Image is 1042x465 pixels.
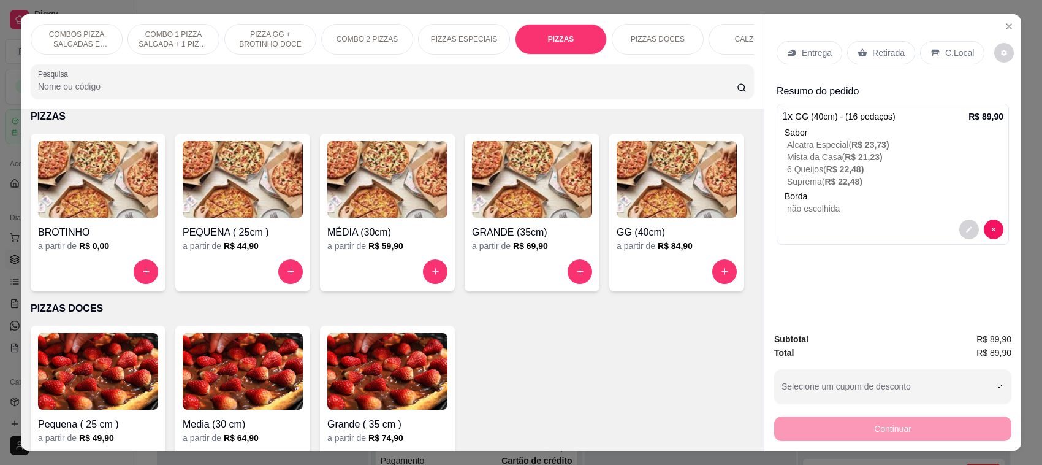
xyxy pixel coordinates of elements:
span: GG (40cm) - (16 pedaços) [795,112,895,121]
h4: Grande ( 35 cm ) [327,417,447,432]
h4: BROTINHO [38,225,158,240]
p: COMBOS PIZZA SALGADAS E DOCES [41,29,112,49]
p: CALZONES [735,34,775,44]
h4: MÉDIA (30cm) [327,225,447,240]
div: a partir de [38,432,158,444]
h4: Media (30 cm) [183,417,303,432]
span: R$ 89,90 [976,346,1011,359]
button: Close [999,17,1019,36]
img: product-image [183,141,303,218]
p: Alcatra Especial ( [787,139,1003,151]
span: R$ 22,48 ) [824,177,862,186]
h6: R$ 69,90 [513,240,548,252]
h6: R$ 74,90 [368,432,403,444]
button: increase-product-quantity [134,259,158,284]
div: a partir de [472,240,592,252]
p: Mista da Casa ( [787,151,1003,163]
span: R$ 89,90 [976,332,1011,346]
strong: Subtotal [774,334,808,344]
p: 1 x [782,109,896,124]
img: product-image [472,141,592,218]
span: R$ 22,48 ) [826,164,864,174]
h6: R$ 0,00 [79,240,109,252]
img: product-image [38,333,158,410]
p: PIZZAS [548,34,574,44]
button: increase-product-quantity [712,259,737,284]
p: Borda [785,190,1003,202]
p: COMBO 1 PIZZA SALGADA + 1 PIZZA DOCE [138,29,209,49]
h6: R$ 64,90 [224,432,259,444]
p: Retirada [872,47,905,59]
button: increase-product-quantity [568,259,592,284]
p: PIZZAS [31,109,754,124]
p: COMBO 2 PIZZAS [337,34,398,44]
div: a partir de [38,240,158,252]
p: Entrega [802,47,832,59]
strong: Total [774,348,794,358]
input: Pesquisa [38,80,737,93]
div: a partir de [617,240,737,252]
p: PIZZAS DOCES [631,34,685,44]
button: decrease-product-quantity [959,220,979,239]
label: Pesquisa [38,69,72,79]
h4: GRANDE (35cm) [472,225,592,240]
button: decrease-product-quantity [984,220,1003,239]
div: a partir de [327,240,447,252]
h6: R$ 49,90 [79,432,114,444]
h4: Pequena ( 25 cm ) [38,417,158,432]
img: product-image [38,141,158,218]
img: product-image [327,333,447,410]
p: não escolhida [787,202,1003,215]
button: decrease-product-quantity [994,43,1014,63]
p: PIZZAS ESPECIAIS [431,34,498,44]
button: Selecione um cupom de desconto [774,369,1011,404]
div: a partir de [327,432,447,444]
img: product-image [617,141,737,218]
p: Resumo do pedido [777,84,1009,99]
span: R$ 21,23 ) [845,152,883,162]
div: a partir de [183,432,303,444]
h6: R$ 84,90 [658,240,693,252]
div: Sabor [785,126,1003,139]
p: PIZZA GG + BROTINHO DOCE [235,29,306,49]
span: R$ 23,73 ) [851,140,889,150]
img: product-image [327,141,447,218]
h6: R$ 59,90 [368,240,403,252]
h4: PEQUENA ( 25cm ) [183,225,303,240]
p: Suprema ( [787,175,1003,188]
img: product-image [183,333,303,410]
h4: GG (40cm) [617,225,737,240]
button: increase-product-quantity [278,259,303,284]
h6: R$ 44,90 [224,240,259,252]
p: PIZZAS DOCES [31,301,754,316]
p: 6 Queijos ( [787,163,1003,175]
p: C.Local [945,47,974,59]
button: increase-product-quantity [423,259,447,284]
p: R$ 89,90 [968,110,1003,123]
div: a partir de [183,240,303,252]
